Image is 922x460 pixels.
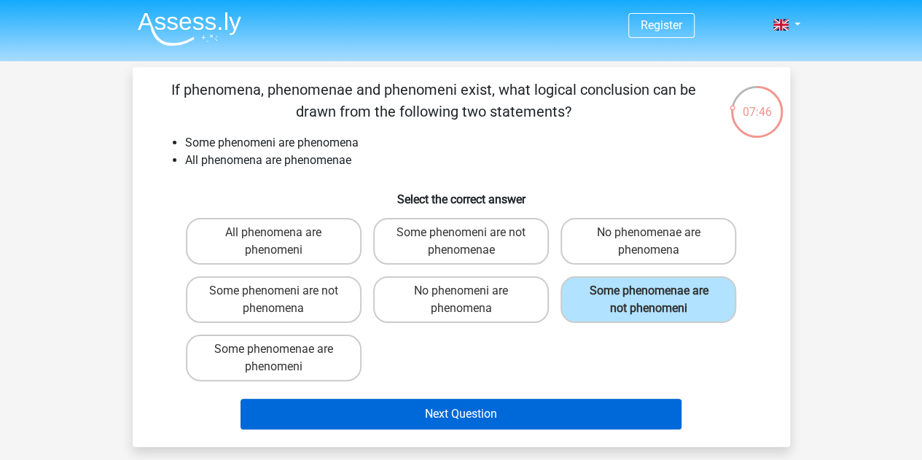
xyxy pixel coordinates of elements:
[186,276,362,323] label: Some phenomeni are not phenomena
[641,18,682,32] a: Register
[138,12,241,46] img: Assessly
[373,218,549,265] label: Some phenomeni are not phenomenae
[241,399,681,429] button: Next Question
[185,134,767,152] li: Some phenomeni are phenomena
[185,152,767,169] li: All phenomena are phenomenae
[156,79,712,122] p: If phenomena, phenomenae and phenomeni exist, what logical conclusion can be drawn from the follo...
[560,276,736,323] label: Some phenomenae are not phenomeni
[730,85,784,121] div: 07:46
[156,181,767,206] h6: Select the correct answer
[186,218,362,265] label: All phenomena are phenomeni
[373,276,549,323] label: No phenomeni are phenomena
[186,335,362,381] label: Some phenomenae are phenomeni
[560,218,736,265] label: No phenomenae are phenomena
